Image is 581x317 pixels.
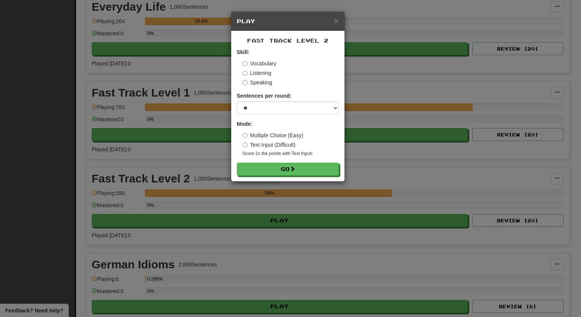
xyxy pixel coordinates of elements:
[243,79,272,86] label: Speaking
[243,141,296,149] label: Text Input (Difficult)
[243,143,248,147] input: Text Input (Difficult)
[243,71,248,76] input: Listening
[334,16,338,25] span: ×
[243,133,248,138] input: Multiple Choice (Easy)
[237,49,249,55] strong: Skill:
[237,92,292,100] label: Sentences per round:
[237,121,252,127] strong: Mode:
[243,132,303,139] label: Multiple Choice (Easy)
[237,17,339,25] h5: Play
[334,17,338,25] button: Close
[243,80,248,85] input: Speaking
[247,37,329,44] span: Fast Track Level 2
[243,61,248,66] input: Vocabulary
[243,151,339,157] small: Score 2x the points with Text Input !
[243,69,271,77] label: Listening
[243,60,276,67] label: Vocabulary
[237,163,339,176] button: Go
